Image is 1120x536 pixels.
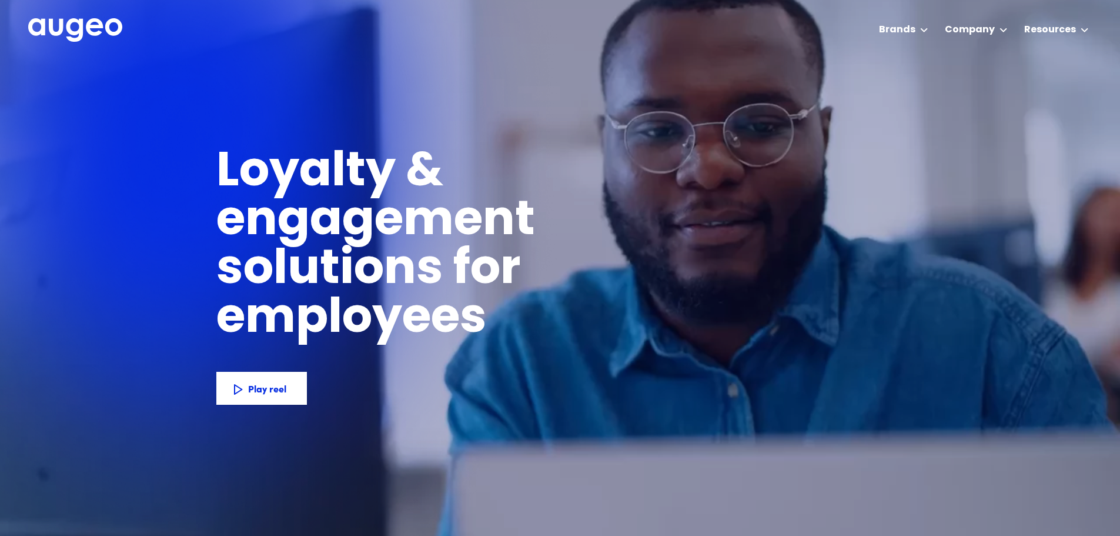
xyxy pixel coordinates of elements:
[879,23,915,37] div: Brands
[1024,23,1076,37] div: Resources
[28,18,122,43] a: home
[216,149,724,295] h1: Loyalty & engagement solutions for
[945,23,995,37] div: Company
[216,295,507,344] h1: employees
[28,18,122,42] img: Augeo's full logo in white.
[216,372,307,405] a: Play reel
